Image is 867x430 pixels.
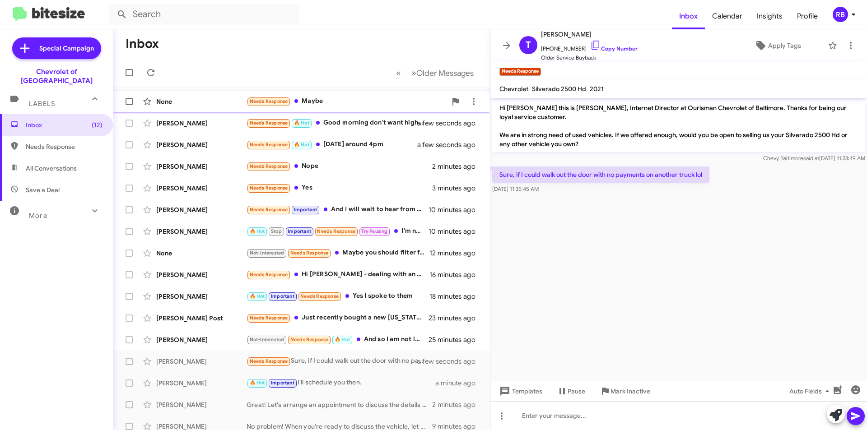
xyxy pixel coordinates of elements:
span: Needs Response [26,142,103,151]
span: Chevrolet [499,85,528,93]
span: Important [294,207,317,213]
div: Yes [247,183,432,193]
div: a minute ago [435,379,483,388]
span: 🔥 Hot [250,293,265,299]
span: Needs Response [317,228,355,234]
button: Next [406,64,479,82]
span: Older Messages [416,68,474,78]
span: Try Pausing [361,228,387,234]
span: More [29,212,47,220]
button: RB [825,7,857,22]
div: a few seconds ago [429,119,483,128]
div: I'm not available until next week [247,226,429,236]
span: Templates [498,383,542,399]
div: [PERSON_NAME] [156,357,247,366]
span: Needs Response [250,142,288,148]
span: Needs Response [250,272,288,277]
div: [PERSON_NAME] [156,140,247,149]
span: Auto Fields [789,383,833,399]
div: Yes I spoke to them [247,291,429,301]
span: Needs Response [250,163,288,169]
div: [PERSON_NAME] [156,379,247,388]
span: Not-Interested [250,250,284,256]
button: Auto Fields [782,383,840,399]
span: [PHONE_NUMBER] [541,40,638,53]
div: I'll schedule you then. [247,378,435,388]
div: 23 minutes ago [429,314,483,323]
span: Needs Response [250,185,288,191]
div: 25 minutes ago [429,335,483,344]
span: Needs Response [250,315,288,321]
div: a few seconds ago [429,140,483,149]
span: Not-Interested [250,337,284,342]
div: a few seconds ago [429,357,483,366]
div: [DATE] around 4pm [247,139,429,150]
a: Insights [750,3,790,29]
span: [DATE] 11:35:45 AM [492,185,539,192]
div: None [156,97,247,106]
span: Chevy Baltimore [DATE] 11:33:49 AM [763,155,865,162]
button: Mark Inactive [592,383,657,399]
span: Labels [29,100,55,108]
span: 🔥 Hot [250,380,265,386]
div: [PERSON_NAME] [156,184,247,193]
div: [PERSON_NAME] [156,227,247,236]
span: Inbox [26,120,103,129]
p: Hi [PERSON_NAME] this is [PERSON_NAME], Internet Director at Ourisman Chevrolet of Baltimore. Tha... [492,100,865,152]
div: [PERSON_NAME] [156,162,247,171]
span: Important [271,380,294,386]
div: Great! Let's arrange an appointment to discuss the details and evaluate your Impala. When would b... [247,400,432,409]
a: Inbox [672,3,705,29]
h1: Inbox [126,37,159,51]
input: Search [109,4,299,25]
div: Nope [247,161,432,171]
span: Needs Response [300,293,339,299]
div: 10 minutes ago [429,205,483,214]
div: [PERSON_NAME] [156,119,247,128]
div: Hi [PERSON_NAME] - dealing with an unexpected death of a pet. Don't know when our search will res... [247,269,429,280]
div: [PERSON_NAME] [156,400,247,409]
span: (12) [92,120,103,129]
div: Sure, if I could walk out the door with no payments on another truck lol [247,356,429,366]
span: Silverado 2500 Hd [532,85,586,93]
span: 🔥 Hot [250,228,265,234]
div: Maybe you should filter fleet serviced vehicles from your list [247,248,429,258]
div: 2 minutes ago [432,400,483,409]
span: Older Service Buyback [541,53,638,62]
p: Sure, if I could walk out the door with no payments on another truck lol [492,166,709,183]
div: Maybe [247,96,447,106]
span: Apply Tags [768,37,801,54]
span: [PERSON_NAME] [541,29,638,40]
span: Needs Response [290,250,329,256]
span: 🔥 Hot [335,337,350,342]
span: Important [271,293,294,299]
span: Save a Deal [26,185,60,194]
span: Special Campaign [39,44,94,53]
span: 🔥 Hot [294,120,309,126]
div: [PERSON_NAME] Post [156,314,247,323]
span: Needs Response [250,207,288,213]
button: Apply Tags [731,37,824,54]
span: Important [288,228,311,234]
div: Good morning don't want high car payments [247,118,429,128]
span: Calendar [705,3,750,29]
div: [PERSON_NAME] [156,292,247,301]
span: Needs Response [250,358,288,364]
div: [PERSON_NAME] [156,335,247,344]
span: Mark Inactive [611,383,650,399]
span: Profile [790,3,825,29]
span: « [396,67,401,79]
div: RB [833,7,848,22]
span: T [526,38,531,52]
small: Needs Response [499,68,541,76]
div: Just recently bought a new [US_STATE] this past weekend Thanks [247,313,429,323]
div: And so I am not looking for one. Thank You [247,334,429,345]
span: » [411,67,416,79]
button: Pause [550,383,592,399]
div: None [156,249,247,258]
a: Special Campaign [12,37,101,59]
div: 18 minutes ago [429,292,483,301]
span: Needs Response [250,120,288,126]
